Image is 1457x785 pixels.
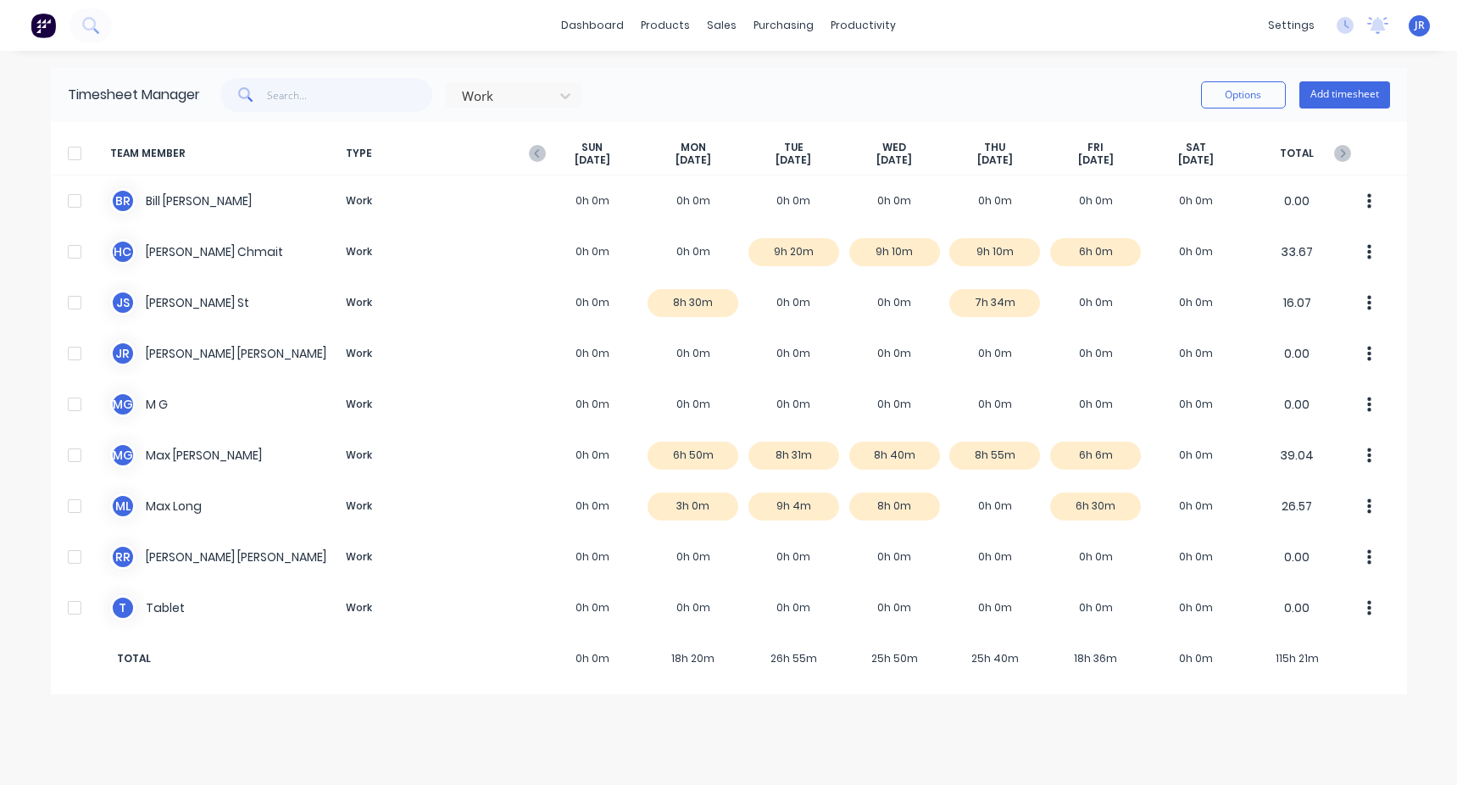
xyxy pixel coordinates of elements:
[1178,153,1214,167] span: [DATE]
[632,13,698,38] div: products
[581,141,603,154] span: SUN
[31,13,56,38] img: Factory
[68,85,200,105] div: Timesheet Manager
[676,153,711,167] span: [DATE]
[822,13,904,38] div: productivity
[776,153,811,167] span: [DATE]
[339,141,542,167] span: TYPE
[882,141,906,154] span: WED
[784,141,804,154] span: TUE
[110,141,339,167] span: TEAM MEMBER
[1078,153,1114,167] span: [DATE]
[1299,81,1390,109] button: Add timesheet
[1247,651,1348,666] span: 115h 21m
[642,651,743,666] span: 18h 20m
[1415,18,1425,33] span: JR
[553,13,632,38] a: dashboard
[1087,141,1104,154] span: FRI
[984,141,1005,154] span: THU
[1146,651,1247,666] span: 0h 0m
[1247,141,1348,167] span: TOTAL
[110,651,424,666] span: TOTAL
[681,141,706,154] span: MON
[1186,141,1206,154] span: SAT
[1260,13,1323,38] div: settings
[1045,651,1146,666] span: 18h 36m
[945,651,1046,666] span: 25h 40m
[876,153,912,167] span: [DATE]
[267,78,432,112] input: Search...
[844,651,945,666] span: 25h 50m
[745,13,822,38] div: purchasing
[977,153,1013,167] span: [DATE]
[1201,81,1286,109] button: Options
[743,651,844,666] span: 26h 55m
[542,651,643,666] span: 0h 0m
[698,13,745,38] div: sales
[575,153,610,167] span: [DATE]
